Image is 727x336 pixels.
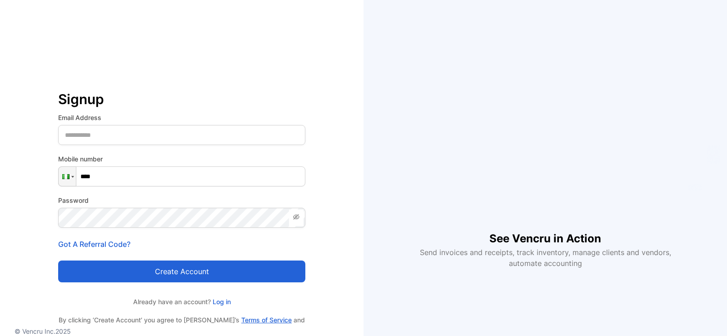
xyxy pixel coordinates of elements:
[58,196,305,205] label: Password
[211,298,231,306] a: Log in
[413,68,677,216] iframe: YouTube video player
[58,113,305,122] label: Email Address
[58,316,305,334] p: By clicking ‘Create Account’ you agree to [PERSON_NAME]’s and
[58,297,305,306] p: Already have an account?
[58,88,305,110] p: Signup
[58,261,305,282] button: Create account
[58,154,305,164] label: Mobile number
[58,36,104,85] img: vencru logo
[489,216,601,247] h1: See Vencru in Action
[59,167,76,186] div: Nigeria: + 234
[414,247,676,269] p: Send invoices and receipts, track inventory, manage clients and vendors, automate accounting
[159,325,205,333] a: Privacy Policies
[58,239,305,250] p: Got A Referral Code?
[241,316,292,324] a: Terms of Service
